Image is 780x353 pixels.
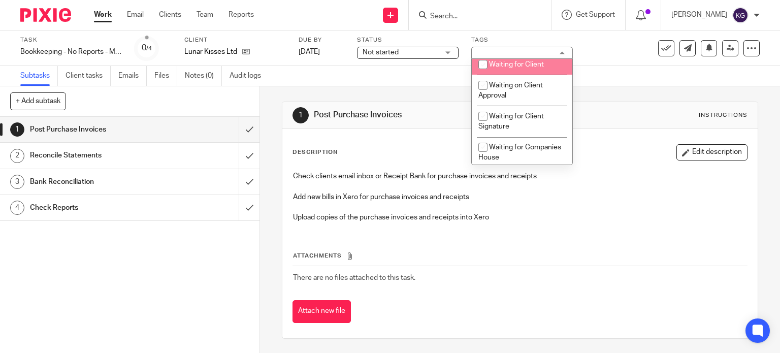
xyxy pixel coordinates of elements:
[576,11,615,18] span: Get Support
[197,10,213,20] a: Team
[20,36,122,44] label: Task
[118,66,147,86] a: Emails
[20,47,122,57] div: Bookkeeping - No Reports - Monthly
[10,201,24,215] div: 4
[292,107,309,123] div: 1
[94,10,112,20] a: Work
[293,171,747,181] p: Check clients email inbox or Receipt Bank for purchase invoices and receipts
[20,8,71,22] img: Pixie
[10,175,24,189] div: 3
[184,47,237,57] p: Lunar Kisses Ltd
[489,61,544,68] span: Waiting for Client
[30,174,162,189] h1: Bank Reconciliation
[10,149,24,163] div: 2
[293,253,342,259] span: Attachments
[314,110,541,120] h1: Post Purchase Invoices
[732,7,749,23] img: svg%3E
[478,144,561,162] span: Waiting for Companies House
[142,42,152,54] div: 0
[159,10,181,20] a: Clients
[146,46,152,51] small: /4
[478,113,544,131] span: Waiting for Client Signature
[676,144,747,161] button: Edit description
[66,66,111,86] a: Client tasks
[429,12,521,21] input: Search
[230,66,269,86] a: Audit logs
[30,148,162,163] h1: Reconcile Statements
[229,10,254,20] a: Reports
[154,66,177,86] a: Files
[299,48,320,55] span: [DATE]
[30,200,162,215] h1: Check Reports
[184,36,286,44] label: Client
[357,36,459,44] label: Status
[293,274,415,281] span: There are no files attached to this task.
[10,122,24,137] div: 1
[292,148,338,156] p: Description
[363,49,399,56] span: Not started
[185,66,222,86] a: Notes (0)
[299,36,344,44] label: Due by
[30,122,162,137] h1: Post Purchase Invoices
[293,192,747,202] p: Add new bills in Xero for purchase invoices and receipts
[699,111,747,119] div: Instructions
[478,82,543,100] span: Waiting on Client Approval
[293,212,747,222] p: Upload copies of the purchase invoices and receipts into Xero
[671,10,727,20] p: [PERSON_NAME]
[292,300,351,323] button: Attach new file
[127,10,144,20] a: Email
[10,92,66,110] button: + Add subtask
[471,36,573,44] label: Tags
[20,66,58,86] a: Subtasks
